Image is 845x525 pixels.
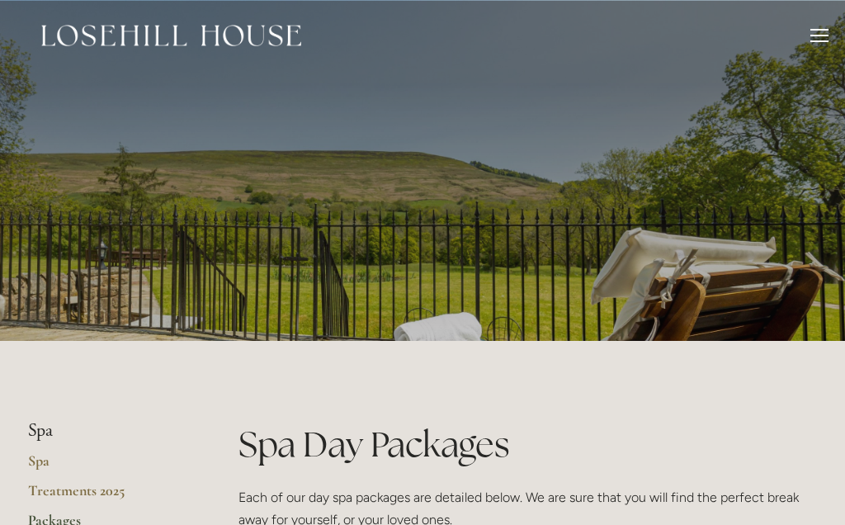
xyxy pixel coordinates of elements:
[28,452,186,481] a: Spa
[238,420,817,469] h1: Spa Day Packages
[28,481,186,511] a: Treatments 2025
[41,25,301,46] img: Losehill House
[28,420,186,442] li: Spa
